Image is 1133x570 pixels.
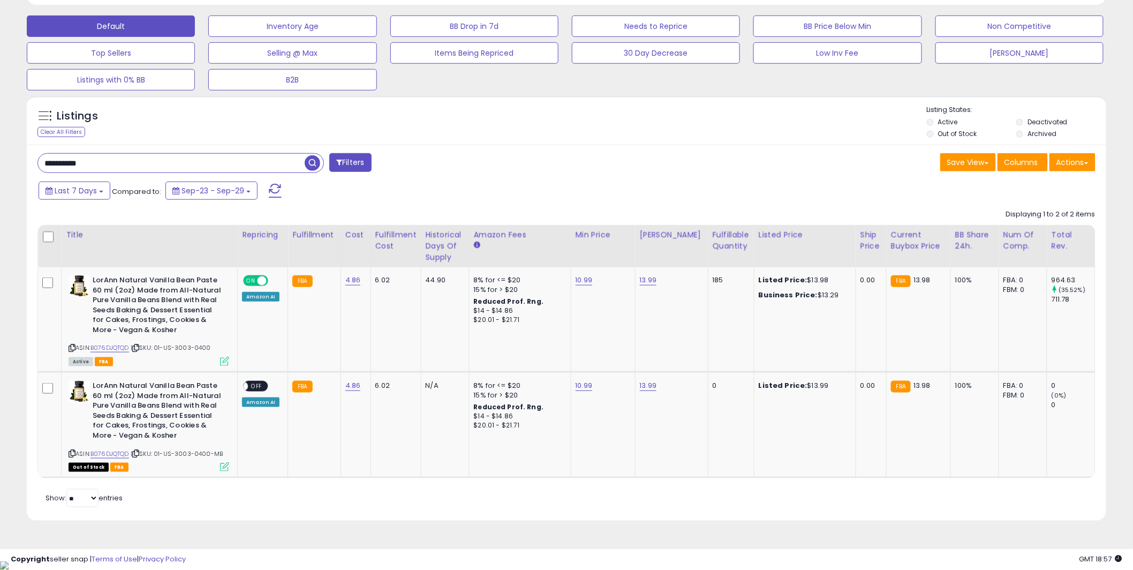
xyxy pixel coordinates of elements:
div: 0.00 [860,381,878,391]
button: Last 7 Days [39,182,110,200]
small: (35.52%) [1059,286,1085,294]
div: FBM: 0 [1003,285,1039,295]
div: 0 [1052,400,1095,410]
div: Fulfillment Cost [375,229,417,252]
button: Sep-23 - Sep-29 [165,182,258,200]
span: Sep-23 - Sep-29 [182,185,244,196]
div: 8% for <= $20 [474,381,563,391]
div: Amazon AI [242,292,280,302]
div: $20.01 - $21.71 [474,421,563,430]
img: 41EWANsVfKL._SL40_.jpg [69,381,90,402]
button: Low Inv Fee [753,42,921,64]
div: 185 [713,275,746,285]
a: 4.86 [345,380,361,391]
div: $20.01 - $21.71 [474,316,563,325]
small: FBA [292,275,312,287]
div: ASIN: [69,381,229,470]
button: [PERSON_NAME] [935,42,1104,64]
div: Displaying 1 to 2 of 2 items [1006,209,1096,220]
span: 2025-10-7 18:57 GMT [1079,554,1122,564]
button: Inventory Age [208,16,376,37]
span: All listings that are currently out of stock and unavailable for purchase on Amazon [69,463,109,472]
span: Show: entries [46,493,123,503]
div: Ship Price [860,229,882,252]
div: FBM: 0 [1003,391,1039,400]
img: 41EWANsVfKL._SL40_.jpg [69,275,90,297]
span: Columns [1004,157,1038,168]
small: FBA [891,381,911,393]
button: Needs to Reprice [572,16,740,37]
button: BB Drop in 7d [390,16,558,37]
div: Historical Days Of Supply [426,229,465,263]
div: Amazon Fees [474,229,566,241]
button: 30 Day Decrease [572,42,740,64]
div: $13.99 [759,381,848,391]
div: Current Buybox Price [891,229,946,252]
div: Total Rev. [1052,229,1091,252]
div: Clear All Filters [37,127,85,137]
button: B2B [208,69,376,91]
div: 8% for <= $20 [474,275,563,285]
label: Active [938,117,958,126]
label: Archived [1028,129,1056,138]
div: Listed Price [759,229,851,241]
strong: Copyright [11,554,50,564]
span: ON [244,276,258,286]
div: seller snap | | [11,554,186,565]
div: 0.00 [860,275,878,285]
span: All listings currently available for purchase on Amazon [69,357,93,366]
span: OFF [248,382,265,391]
span: 13.98 [913,275,931,285]
b: Listed Price: [759,380,807,391]
div: 15% for > $20 [474,391,563,400]
label: Deactivated [1028,117,1068,126]
div: 711.78 [1052,295,1095,304]
label: Out of Stock [938,129,977,138]
div: 6.02 [375,275,413,285]
div: ASIN: [69,275,229,365]
small: (0%) [1052,391,1067,400]
b: Business Price: [759,290,818,300]
a: 10.99 [576,275,593,286]
div: [PERSON_NAME] [640,229,704,241]
div: 44.90 [426,275,461,285]
div: Fulfillment [292,229,336,241]
div: FBA: 0 [1003,275,1039,285]
p: Listing States: [927,105,1106,115]
span: 13.98 [913,380,931,391]
a: 4.86 [345,275,361,286]
div: Repricing [242,229,283,241]
a: 13.99 [640,275,657,286]
button: Default [27,16,195,37]
button: Filters [329,153,371,172]
span: Last 7 Days [55,185,97,196]
button: Items Being Repriced [390,42,558,64]
div: $13.29 [759,290,848,300]
span: OFF [267,276,284,286]
button: Actions [1049,153,1096,171]
button: Listings with 0% BB [27,69,195,91]
div: 15% for > $20 [474,285,563,295]
b: Reduced Prof. Rng. [474,402,544,411]
div: 964.63 [1052,275,1095,285]
div: BB Share 24h. [955,229,994,252]
div: Num of Comp. [1003,229,1043,252]
span: | SKU: 01-US-3003-0400-MB [131,449,223,458]
div: Title [66,229,233,241]
button: BB Price Below Min [753,16,921,37]
a: 13.99 [640,380,657,391]
div: FBA: 0 [1003,381,1039,391]
div: 100% [955,381,991,391]
b: Reduced Prof. Rng. [474,297,544,306]
a: B076DJQTQD [90,449,129,459]
div: N/A [426,381,461,391]
h5: Listings [57,109,98,124]
div: Min Price [576,229,631,241]
small: Amazon Fees. [474,241,480,250]
span: | SKU: 01-US-3003-0400 [131,343,211,352]
div: 0 [713,381,746,391]
div: $14 - $14.86 [474,306,563,316]
small: FBA [891,275,911,287]
div: Cost [345,229,366,241]
span: FBA [95,357,113,366]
